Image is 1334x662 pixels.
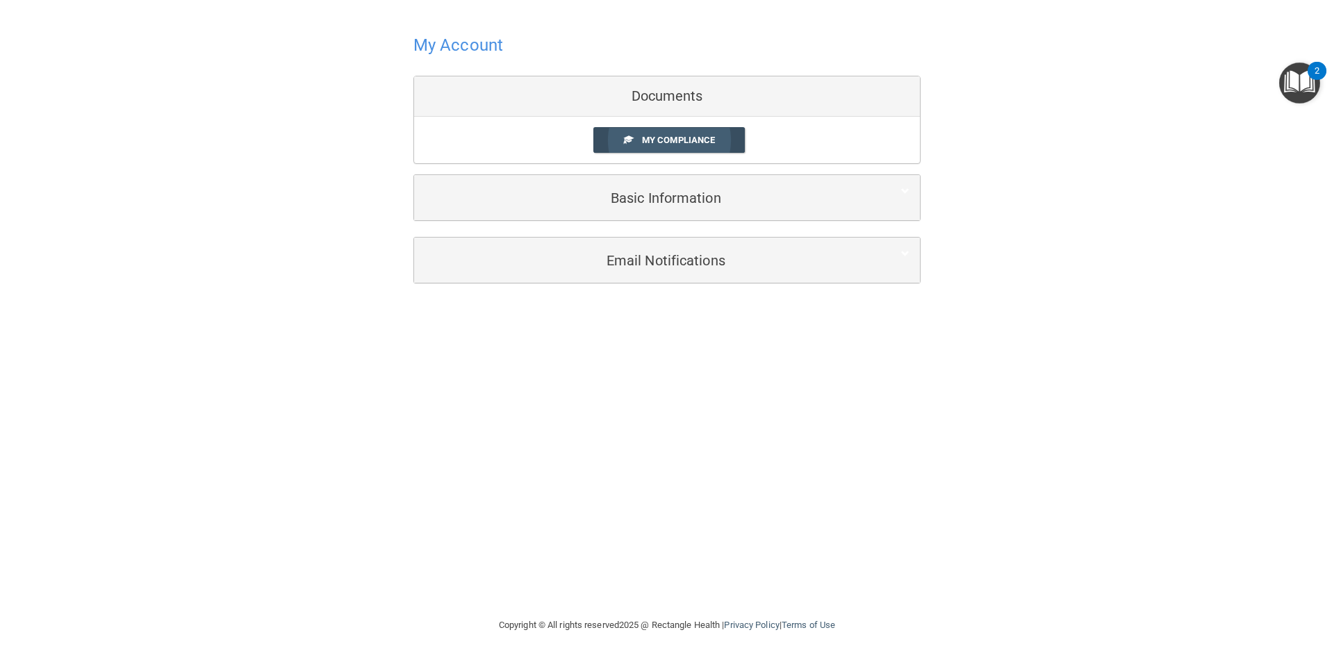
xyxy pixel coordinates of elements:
[642,135,715,145] span: My Compliance
[782,620,835,630] a: Terms of Use
[413,36,503,54] h4: My Account
[414,76,920,117] div: Documents
[413,603,921,647] div: Copyright © All rights reserved 2025 @ Rectangle Health | |
[425,182,909,213] a: Basic Information
[1279,63,1320,104] button: Open Resource Center, 2 new notifications
[724,620,779,630] a: Privacy Policy
[425,190,867,206] h5: Basic Information
[1315,71,1319,89] div: 2
[425,253,867,268] h5: Email Notifications
[425,245,909,276] a: Email Notifications
[1094,563,1317,619] iframe: Drift Widget Chat Controller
